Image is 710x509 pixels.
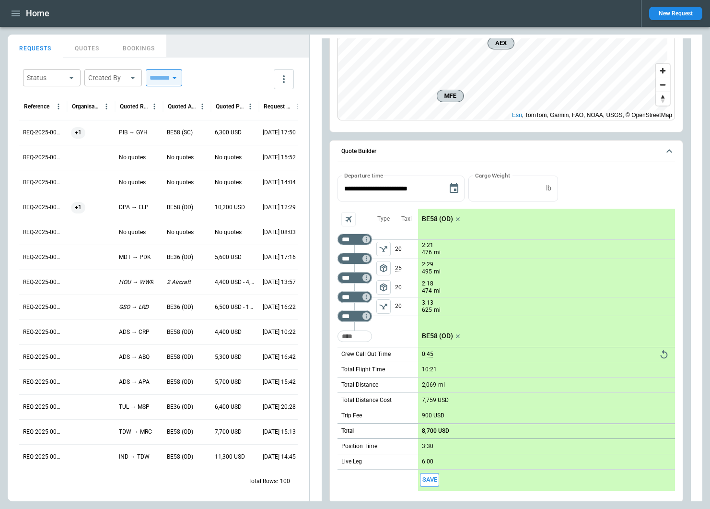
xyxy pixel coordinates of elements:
[422,366,437,373] p: 10:21
[215,278,255,286] p: 4,400 USD - 4,900 USD
[215,253,242,261] p: 5,600 USD
[422,412,444,419] p: 900 USD
[263,203,296,212] p: 08/22/2025 12:29
[167,353,193,361] p: BE58 (OD)
[167,328,193,336] p: BE58 (OD)
[168,103,196,110] div: Quoted Aircraft
[119,129,148,137] p: PIB → GYH
[215,228,242,237] p: No quotes
[244,100,256,113] button: Quoted Price column menu
[23,453,63,461] p: REQ-2025-000245
[215,378,242,386] p: 5,700 USD
[167,129,193,137] p: BE58 (SC)
[341,381,378,389] p: Total Distance
[292,100,304,113] button: Request Created At (UTC-05:00) column menu
[341,458,362,466] p: Live Leg
[119,303,149,311] p: GSO → LRD
[475,171,510,179] label: Cargo Weight
[376,299,391,314] button: left aligned
[444,179,464,198] button: Choose date, selected date is Aug 25, 2025
[23,129,63,137] p: REQ-2025-000258
[23,428,63,436] p: REQ-2025-000246
[263,129,296,137] p: 08/22/2025 17:50
[376,280,391,295] span: Type of sector
[167,428,193,436] p: BE58 (OD)
[395,297,418,316] p: 20
[263,228,296,237] p: 08/22/2025 08:03
[119,203,149,212] p: DPA → ELP
[377,215,390,223] p: Type
[215,328,242,336] p: 4,400 USD
[215,154,242,162] p: No quotes
[23,403,63,411] p: REQ-2025-000247
[492,38,510,48] span: AEX
[422,351,433,358] p: 0:45
[338,141,675,163] button: Quote Builder
[26,8,49,19] h1: Home
[280,477,290,485] p: 100
[441,91,460,101] span: MFE
[512,110,672,120] div: , TomTom, Garmin, FAO, NOAA, USGS, © OpenStreetMap
[422,280,433,287] p: 2:18
[263,428,296,436] p: 07/25/2025 15:13
[148,100,161,113] button: Quoted Route column menu
[420,473,439,487] button: Save
[656,78,670,92] button: Zoom out
[649,7,702,20] button: New Request
[167,278,191,286] p: 2 Aircraft
[167,378,193,386] p: BE58 (OD)
[341,366,385,374] p: Total Flight Time
[263,378,296,386] p: 07/31/2025 15:42
[401,215,412,223] p: Taxi
[215,303,255,311] p: 6,500 USD - 11,300 USD
[395,240,418,259] p: 20
[263,253,296,261] p: 08/19/2025 17:16
[167,154,194,162] p: No quotes
[167,228,194,237] p: No quotes
[119,154,146,162] p: No quotes
[72,103,100,110] div: Organisation
[263,303,296,311] p: 08/04/2025 16:22
[341,442,377,450] p: Position Time
[341,350,391,358] p: Crew Call Out Time
[71,120,85,145] span: +1
[215,428,242,436] p: 7,700 USD
[263,178,296,187] p: 08/22/2025 14:04
[422,249,432,257] p: 476
[338,253,372,264] div: Not found
[119,428,152,436] p: TDW → MRC
[338,234,372,245] div: Not found
[88,73,127,83] div: Created By
[395,259,418,278] p: 25
[341,148,376,154] h6: Quote Builder
[100,100,113,113] button: Organisation column menu
[422,268,432,276] p: 495
[512,112,522,118] a: Esri
[438,381,445,389] p: mi
[167,403,193,411] p: BE36 (OD)
[119,228,146,237] p: No quotes
[167,253,193,261] p: BE36 (OD)
[420,473,439,487] span: Save this aircraft quote and copy details to clipboard
[422,242,433,249] p: 2:21
[215,353,242,361] p: 5,300 USD
[119,378,150,386] p: ADS → APA
[215,453,245,461] p: 11,300 USD
[23,228,63,237] p: REQ-2025-000254
[376,261,391,275] span: Type of sector
[338,310,372,322] div: Not found
[119,328,150,336] p: ADS → CRP
[24,103,49,110] div: Reference
[119,178,146,187] p: No quotes
[418,209,675,491] div: scrollable content
[341,428,354,434] h6: Total
[422,443,433,450] p: 3:30
[341,212,356,226] span: Aircraft selection
[422,299,433,307] p: 3:13
[23,253,63,261] p: REQ-2025-000253
[111,35,167,58] button: BOOKINGS
[119,278,153,286] p: HOU → WWR
[422,381,436,389] p: 2,069
[376,242,391,256] button: left aligned
[344,171,384,179] label: Departure time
